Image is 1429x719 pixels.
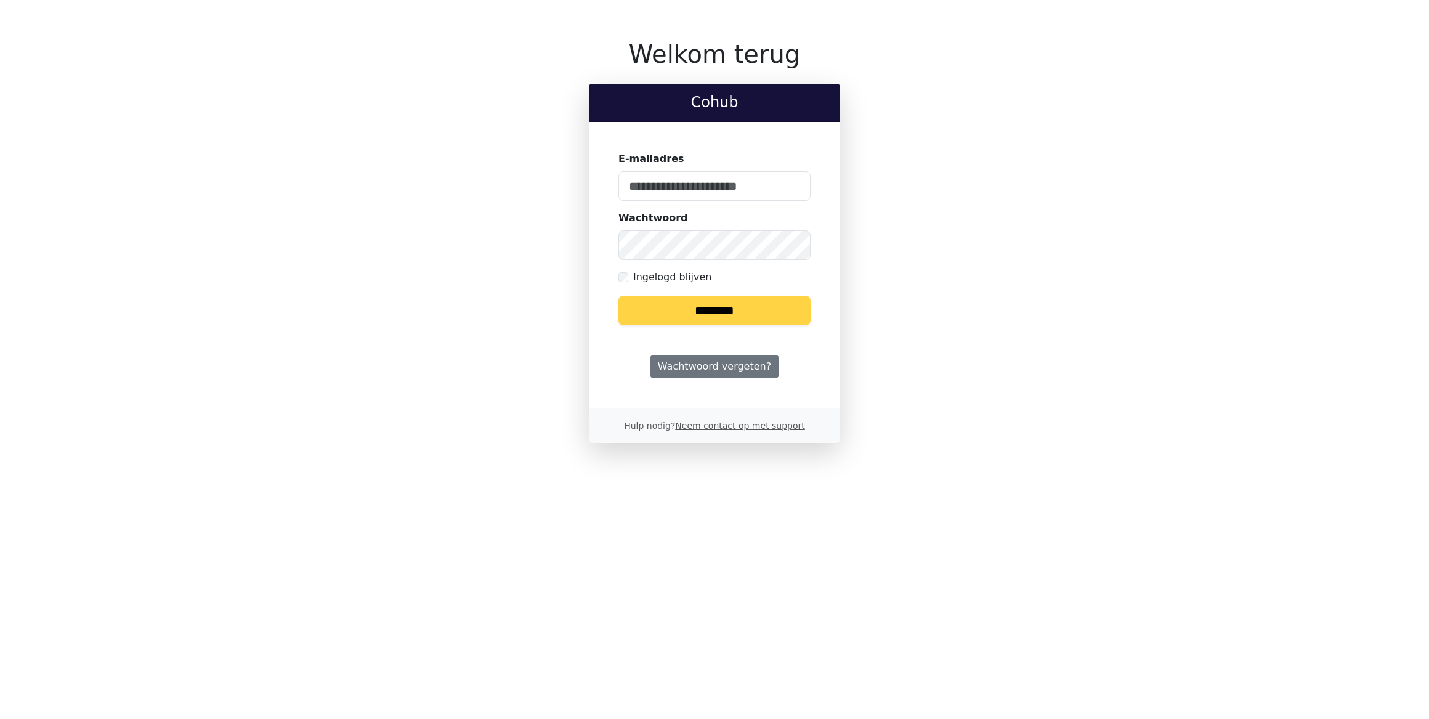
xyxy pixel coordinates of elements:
a: Neem contact op met support [675,421,804,431]
h1: Welkom terug [589,39,840,69]
h2: Cohub [599,94,830,112]
label: Ingelogd blijven [633,270,711,285]
label: E-mailadres [618,152,684,166]
small: Hulp nodig? [624,421,805,431]
a: Wachtwoord vergeten? [650,355,779,378]
label: Wachtwoord [618,211,688,225]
